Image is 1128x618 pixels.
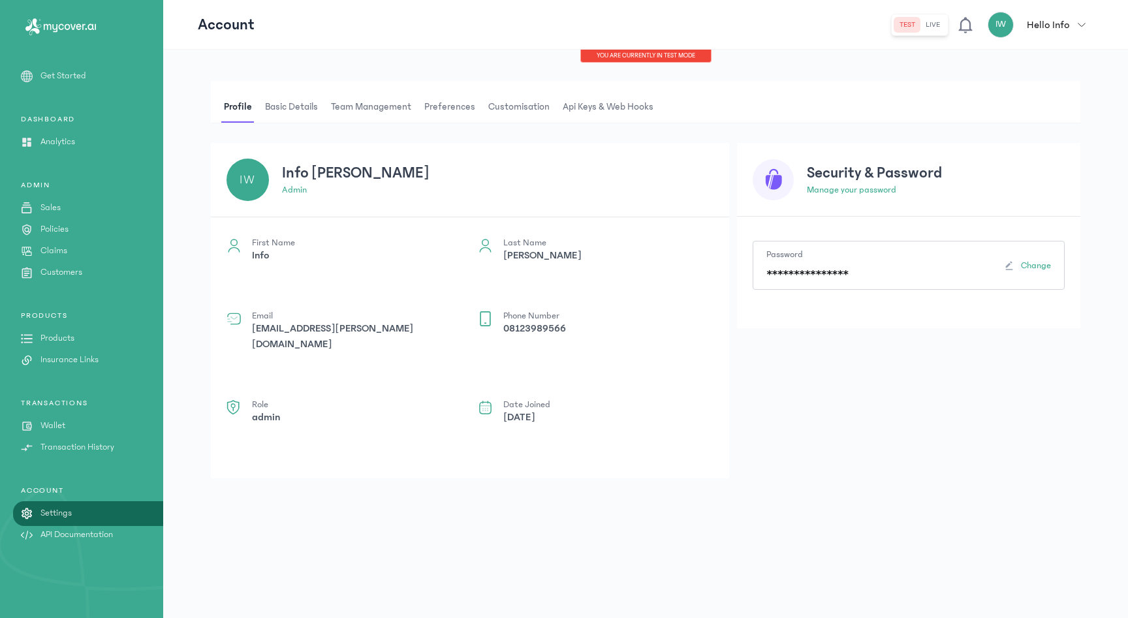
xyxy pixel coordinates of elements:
button: Customisation [486,91,560,123]
p: Transaction History [40,440,114,454]
button: Basic details [262,91,328,123]
button: live [920,17,945,33]
div: IW [227,159,269,201]
p: admin [252,409,280,425]
button: Change [1004,259,1051,272]
p: Insurance Links [40,353,99,367]
button: IWHello Info [988,12,1093,38]
p: Info [252,247,295,263]
p: admin [282,183,713,197]
button: Team Management [328,91,422,123]
label: Password [766,249,803,260]
p: [PERSON_NAME] [503,247,581,263]
p: Claims [40,244,67,258]
p: [DATE] [503,409,550,425]
p: Wallet [40,419,65,433]
span: Basic details [262,91,321,123]
p: API Documentation [40,528,113,542]
button: Preferences [422,91,486,123]
p: Role [252,400,280,409]
span: Preferences [422,91,478,123]
p: [EMAIL_ADDRESS][PERSON_NAME][DOMAIN_NAME] [252,320,462,352]
span: Customisation [486,91,552,123]
p: Settings [40,506,72,520]
div: You are currently in TEST MODE [580,50,712,63]
p: Products [40,332,74,345]
p: Date Joined [503,400,550,409]
button: Profile [221,91,262,123]
p: Phone Number [503,311,566,320]
p: Policies [40,223,69,236]
p: 08123989566 [503,320,566,336]
h3: Security & Password [807,162,1065,183]
p: Last Name [503,238,581,247]
p: Customers [40,266,82,279]
h3: Info [PERSON_NAME] [282,162,713,183]
span: Profile [221,91,255,123]
p: Sales [40,201,61,215]
p: Manage your password [807,183,1065,197]
p: Analytics [40,135,75,149]
p: Hello Info [1027,17,1070,33]
span: Team Management [328,91,414,123]
div: IW [988,12,1014,38]
button: test [894,17,920,33]
p: Get Started [40,69,86,83]
p: Account [198,14,255,35]
p: Email [252,311,462,320]
p: First Name [252,238,295,247]
button: Api Keys & Web hooks [560,91,664,123]
span: Api Keys & Web hooks [560,91,656,123]
span: Change [1021,259,1051,272]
